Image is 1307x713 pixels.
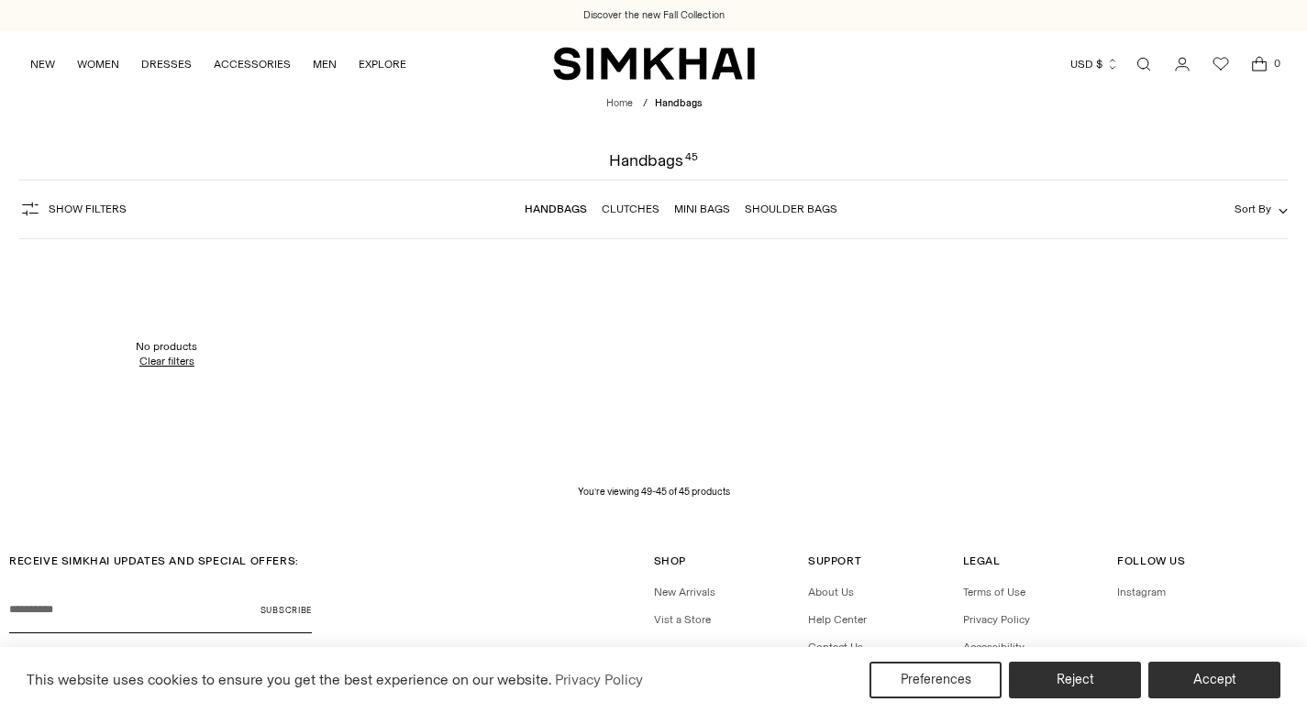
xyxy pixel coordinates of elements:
a: About Us [808,586,854,598]
span: Legal [963,554,1001,567]
nav: Linked collections [525,190,837,228]
a: ACCESSORIES [214,44,291,84]
a: SIMKHAI [553,46,755,82]
button: Subscribe [260,587,312,633]
div: No products [136,338,197,355]
a: Accessibility [963,641,1025,653]
div: / [643,96,648,112]
a: Wishlist [1202,46,1239,82]
a: DRESSES [141,44,192,84]
a: Terms of Use [963,586,1025,598]
span: RECEIVE SIMKHAI UPDATES AND SPECIAL OFFERS: [9,554,299,567]
nav: breadcrumbs [606,96,702,112]
p: You’re viewing 49-45 of 45 products [578,485,730,499]
a: Mini Bags [674,203,730,215]
button: Show Filters [19,194,127,224]
div: 45 [685,152,698,169]
a: Clutches [602,203,659,215]
a: Vist a Store [654,613,711,626]
span: Shop [654,554,686,567]
a: WOMEN [77,44,119,84]
button: Reject [1009,662,1141,698]
a: MEN [313,44,337,84]
a: Privacy Policy (opens in a new tab) [552,666,646,694]
a: EXPLORE [359,44,406,84]
span: Handbags [655,97,702,109]
a: Instagram [1117,586,1166,598]
a: Help Center [808,613,867,626]
span: This website uses cookies to ensure you get the best experience on our website. [27,671,552,688]
button: Sort By [1235,199,1288,219]
a: Go to the account page [1164,46,1201,82]
a: New Arrivals [654,586,715,598]
h1: Handbags [609,152,698,169]
a: NEW [30,44,55,84]
span: 0 [1268,55,1285,71]
a: Home [606,97,633,109]
a: Open cart modal [1241,46,1278,82]
button: Preferences [869,662,1002,698]
a: Handbags [525,203,587,215]
span: Support [808,554,861,567]
a: Discover the new Fall Collection [583,8,725,23]
a: Privacy Policy [963,613,1030,626]
a: Open search modal [1125,46,1162,82]
span: Sort By [1235,203,1271,215]
button: Clear filters [139,355,194,367]
button: Accept [1148,662,1280,698]
button: USD $ [1070,44,1119,84]
span: Follow Us [1117,554,1185,567]
a: Contact Us [808,641,863,653]
a: Shoulder Bags [745,203,837,215]
span: Show Filters [49,203,127,215]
